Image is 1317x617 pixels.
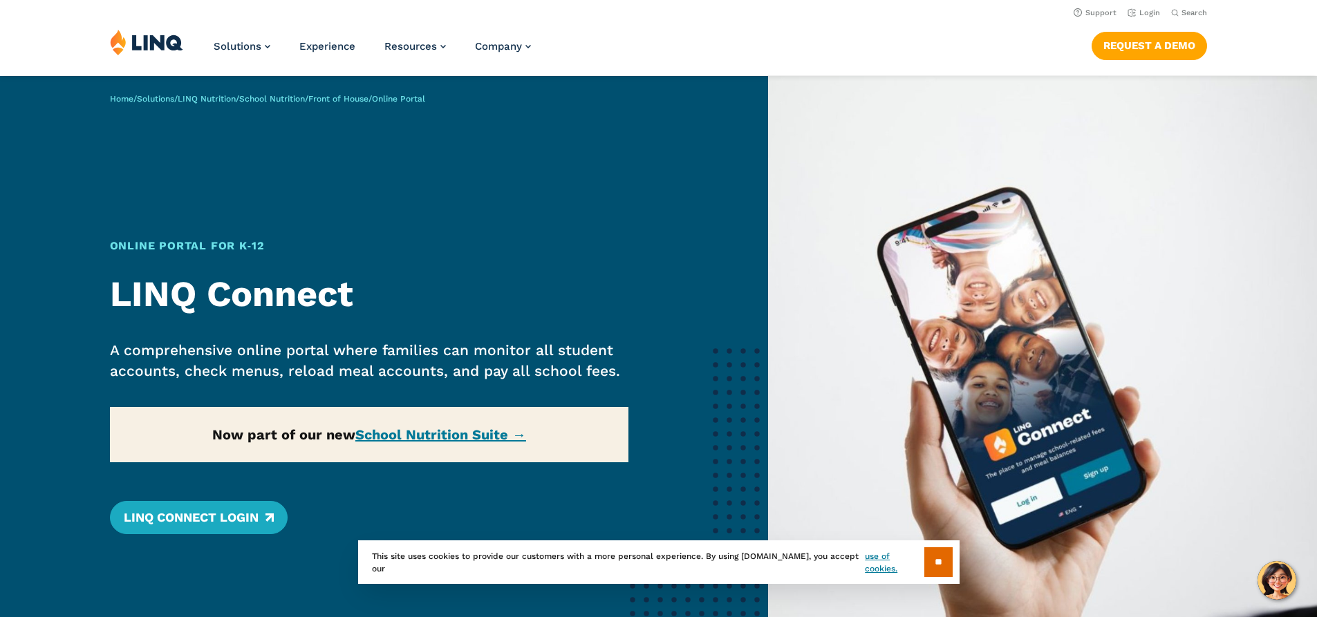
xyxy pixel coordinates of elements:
[475,40,531,53] a: Company
[475,40,522,53] span: Company
[1092,29,1207,59] nav: Button Navigation
[214,29,531,75] nav: Primary Navigation
[865,550,924,575] a: use of cookies.
[299,40,355,53] a: Experience
[178,94,236,104] a: LINQ Nutrition
[384,40,437,53] span: Resources
[372,94,425,104] span: Online Portal
[1092,32,1207,59] a: Request a Demo
[1171,8,1207,18] button: Open Search Bar
[308,94,368,104] a: Front of House
[239,94,305,104] a: School Nutrition
[110,238,629,254] h1: Online Portal for K‑12
[137,94,174,104] a: Solutions
[110,94,425,104] span: / / / / /
[355,426,526,443] a: School Nutrition Suite →
[214,40,261,53] span: Solutions
[214,40,270,53] a: Solutions
[110,94,133,104] a: Home
[1258,561,1296,600] button: Hello, have a question? Let’s chat.
[212,426,526,443] strong: Now part of our new
[1074,8,1117,17] a: Support
[358,540,960,584] div: This site uses cookies to provide our customers with a more personal experience. By using [DOMAIN...
[110,501,288,534] a: LINQ Connect Login
[110,273,353,315] strong: LINQ Connect
[384,40,446,53] a: Resources
[110,340,629,381] p: A comprehensive online portal where families can monitor all student accounts, check menus, reloa...
[1128,8,1160,17] a: Login
[1181,8,1207,17] span: Search
[110,29,183,55] img: LINQ | K‑12 Software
